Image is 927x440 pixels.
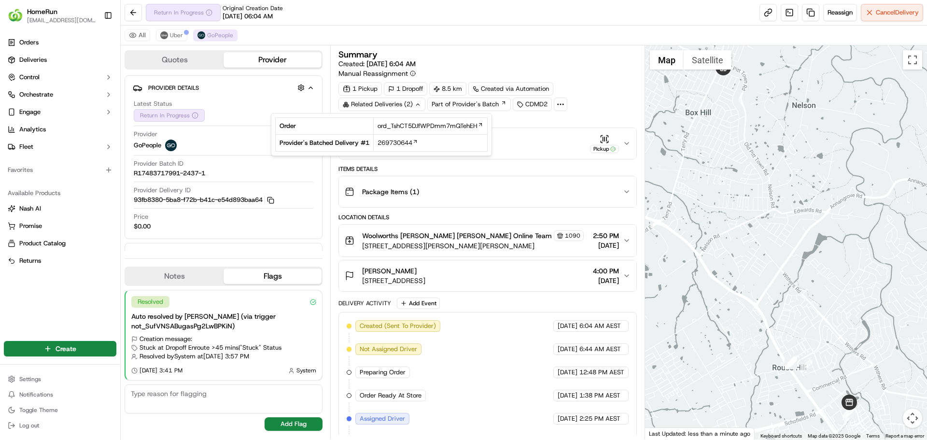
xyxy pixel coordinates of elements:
[378,122,478,130] span: ord_TshCT5DJfWPDmm7mQTehEH
[56,344,76,354] span: Create
[360,414,405,423] span: Assigned Driver
[593,276,619,285] span: [DATE]
[160,31,168,39] img: uber-new-logo.jpeg
[134,186,191,195] span: Provider Delivery ID
[4,253,116,269] button: Returns
[378,139,412,147] span: 269730644
[4,52,116,68] a: Deliveries
[579,391,620,400] span: 1:38 PM AEST
[4,162,116,178] div: Favorites
[131,312,316,331] div: Auto resolved by [PERSON_NAME] (via trigger not_SufVNSABugasPg2LwBPKiN)
[156,29,187,41] button: Uber
[296,367,316,374] span: System
[338,165,636,173] div: Items Details
[224,269,322,284] button: Flags
[140,335,192,343] span: Creation message:
[133,80,314,96] button: Provider Details
[903,409,922,428] button: Map camera controls
[19,239,66,248] span: Product Catalog
[590,134,619,153] button: Pickup
[276,135,374,152] td: Provider's Batched Delivery # 1
[558,345,577,354] span: [DATE]
[427,98,511,111] a: Part of Provider's Batch
[19,90,53,99] span: Orchestrate
[362,231,552,241] span: Woolworths [PERSON_NAME] [PERSON_NAME] Online Team
[360,368,406,377] span: Preparing Order
[125,29,150,41] button: All
[19,406,58,414] span: Toggle Theme
[593,241,619,250] span: [DATE]
[844,409,857,421] div: 3
[360,345,417,354] span: Not Assigned Driver
[593,266,619,276] span: 4:00 PM
[19,391,53,398] span: Notifications
[397,298,440,309] button: Add Event
[140,352,196,361] span: Resolved by System
[903,50,922,70] button: Toggle fullscreen view
[876,8,919,17] span: Cancel Delivery
[647,427,679,440] img: Google
[140,343,281,352] span: Stuck at Dropoff Enroute >45 mins | "Stuck" Status
[885,433,924,439] a: Report a map error
[384,82,427,96] div: 1 Dropoff
[338,59,416,69] span: Created:
[4,388,116,401] button: Notifications
[823,4,857,21] button: Reassign
[468,82,553,96] a: Created via Automation
[558,391,577,400] span: [DATE]
[558,414,577,423] span: [DATE]
[861,4,923,21] button: CancelDelivery
[276,118,374,135] td: Order
[134,213,148,221] span: Price
[134,222,151,231] span: $0.00
[338,50,378,59] h3: Summary
[19,256,41,265] span: Returns
[362,241,584,251] span: [STREET_ADDRESS][PERSON_NAME][PERSON_NAME]
[760,433,802,440] button: Keyboard shortcuts
[134,99,172,108] span: Latest Status
[134,141,161,150] span: GoPeople
[4,70,116,85] button: Control
[513,98,552,111] div: CDMD2
[4,403,116,417] button: Toggle Theme
[265,417,323,431] button: Add Flag
[223,4,283,12] span: Original Creation Date
[565,232,580,240] span: 1090
[362,276,425,285] span: [STREET_ADDRESS]
[131,296,169,308] div: Resolved
[19,204,41,213] span: Nash AI
[197,31,205,39] img: gopeople_logo.png
[8,204,112,213] a: Nash AI
[197,352,249,361] span: at [DATE] 3:57 PM
[579,368,624,377] span: 12:48 PM AEST
[140,367,183,374] span: [DATE] 3:41 PM
[645,427,755,440] div: Last Updated: less than a minute ago
[579,322,621,330] span: 6:04 AM AEST
[338,69,408,78] span: Manual Reassignment
[134,196,274,204] button: 93fb8380-5ba8-f72b-b41c-e54d893baa64
[360,322,436,330] span: Created (Sent To Provider)
[134,109,205,122] div: Return In Progress
[207,31,233,39] span: GoPeople
[362,187,419,197] span: Package Items ( 1 )
[134,159,183,168] span: Provider Batch ID
[19,56,47,64] span: Deliveries
[338,213,636,221] div: Location Details
[808,433,860,439] span: Map data ©2025 Google
[146,4,221,21] button: Return In Progress
[19,142,33,151] span: Fleet
[633,116,646,128] div: 1
[19,38,39,47] span: Orders
[8,222,112,230] a: Promise
[170,31,183,39] span: Uber
[339,176,636,207] button: Package Items (1)
[4,87,116,102] button: Orchestrate
[785,357,797,369] div: 10
[843,406,856,418] div: 5
[27,16,96,24] button: [EMAIL_ADDRESS][DOMAIN_NAME]
[4,185,116,201] div: Available Products
[4,4,100,27] button: HomeRunHomeRun[EMAIL_ADDRESS][DOMAIN_NAME]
